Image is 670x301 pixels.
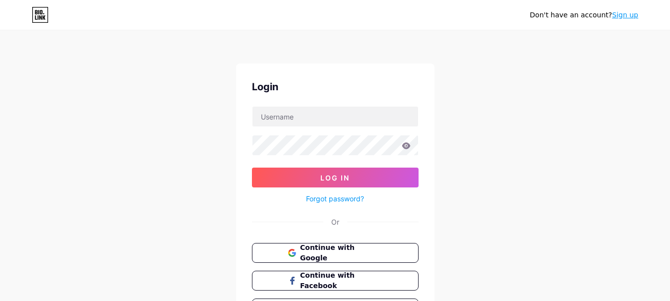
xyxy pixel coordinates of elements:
[300,270,382,291] span: Continue with Facebook
[252,271,419,291] button: Continue with Facebook
[612,11,638,19] a: Sign up
[306,193,364,204] a: Forgot password?
[530,10,638,20] div: Don't have an account?
[300,242,382,263] span: Continue with Google
[331,217,339,227] div: Or
[252,107,418,126] input: Username
[252,79,419,94] div: Login
[252,243,419,263] button: Continue with Google
[252,168,419,187] button: Log In
[320,174,350,182] span: Log In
